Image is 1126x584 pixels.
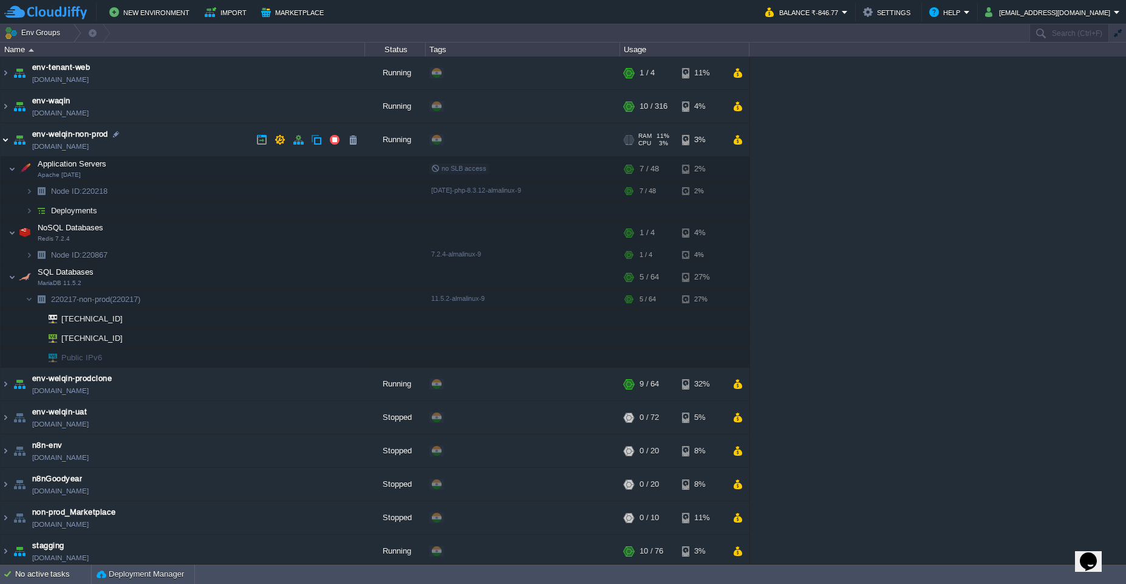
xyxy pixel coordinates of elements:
div: Running [365,57,426,89]
img: AMDAwAAAACH5BAEAAAAALAAAAAABAAEAAAICRAEAOw== [33,290,50,309]
div: Stopped [365,435,426,467]
img: AMDAwAAAACH5BAEAAAAALAAAAAABAAEAAAICRAEAOw== [29,49,34,52]
div: 10 / 316 [640,90,667,123]
div: 3% [682,535,722,568]
span: n8nGoodyear [32,473,82,485]
img: AMDAwAAAACH5BAEAAAAALAAAAAABAAEAAAICRAEAOw== [40,348,57,367]
a: Deployments [50,205,99,216]
span: MariaDB 11.5.2 [38,280,81,287]
span: RAM [638,132,652,140]
a: env-welqin-uat [32,406,87,418]
div: 1 / 4 [640,246,652,264]
div: 3% [682,123,722,156]
img: AMDAwAAAACH5BAEAAAAALAAAAAABAAEAAAICRAEAOw== [33,182,50,201]
img: AMDAwAAAACH5BAEAAAAALAAAAAABAAEAAAICRAEAOw== [1,435,10,467]
img: AMDAwAAAACH5BAEAAAAALAAAAAABAAEAAAICRAEAOw== [11,535,28,568]
img: AMDAwAAAACH5BAEAAAAALAAAAAABAAEAAAICRAEAOw== [1,401,10,434]
div: 2% [682,182,722,201]
a: env-welqin-prodclone [32,373,112,385]
a: SQL DatabasesMariaDB 11.5.2 [36,267,95,277]
div: 9 / 64 [640,368,659,400]
img: AMDAwAAAACH5BAEAAAAALAAAAAABAAEAAAICRAEAOw== [33,329,40,348]
img: AMDAwAAAACH5BAEAAAAALAAAAAABAAEAAAICRAEAOw== [11,57,28,89]
div: 0 / 20 [640,468,659,501]
a: env-welqin-non-prod [32,128,108,140]
span: Application Servers [36,159,108,169]
span: 220217-non-prod [50,294,142,304]
span: [DOMAIN_NAME] [32,385,89,397]
a: stagging [32,540,64,552]
a: [DOMAIN_NAME] [32,418,89,430]
img: AMDAwAAAACH5BAEAAAAALAAAAAABAAEAAAICRAEAOw== [11,468,28,501]
img: AMDAwAAAACH5BAEAAAAALAAAAAABAAEAAAICRAEAOw== [1,501,10,534]
div: 4% [682,221,722,245]
a: Node ID:220218 [50,186,109,196]
img: AMDAwAAAACH5BAEAAAAALAAAAAABAAEAAAICRAEAOw== [33,309,40,328]
span: [DATE]-php-8.3.12-almalinux-9 [431,187,521,194]
button: Balance ₹-846.77 [765,5,842,19]
span: Public IPv6 [60,348,104,367]
div: No active tasks [15,565,91,584]
span: env-tenant-web [32,61,90,74]
img: AMDAwAAAACH5BAEAAAAALAAAAAABAAEAAAICRAEAOw== [40,309,57,328]
img: AMDAwAAAACH5BAEAAAAALAAAAAABAAEAAAICRAEAOw== [40,329,57,348]
img: AMDAwAAAACH5BAEAAAAALAAAAAABAAEAAAICRAEAOw== [26,182,33,201]
img: AMDAwAAAACH5BAEAAAAALAAAAAABAAEAAAICRAEAOw== [11,368,28,400]
button: Help [929,5,964,19]
img: AMDAwAAAACH5BAEAAAAALAAAAAABAAEAAAICRAEAOw== [16,221,33,245]
div: 4% [682,90,722,123]
div: Running [365,123,426,156]
a: [DOMAIN_NAME] [32,140,89,153]
div: Stopped [365,501,426,534]
div: 0 / 20 [640,435,659,467]
div: 8% [682,468,722,501]
img: AMDAwAAAACH5BAEAAAAALAAAAAABAAEAAAICRAEAOw== [11,435,28,467]
img: AMDAwAAAACH5BAEAAAAALAAAAAABAAEAAAICRAEAOw== [33,246,50,264]
span: 11.5.2-almalinux-9 [431,295,485,302]
img: AMDAwAAAACH5BAEAAAAALAAAAAABAAEAAAICRAEAOw== [9,221,16,245]
div: 32% [682,368,722,400]
div: 27% [682,265,722,289]
button: [EMAIL_ADDRESS][DOMAIN_NAME] [985,5,1114,19]
div: 27% [682,290,722,309]
div: 2% [682,157,722,181]
img: AMDAwAAAACH5BAEAAAAALAAAAAABAAEAAAICRAEAOw== [1,468,10,501]
span: [TECHNICAL_ID] [60,329,125,348]
button: Import [205,5,250,19]
span: 7.2.4-almalinux-9 [431,250,481,258]
span: CPU [638,140,651,147]
span: [TECHNICAL_ID] [60,309,125,328]
span: SQL Databases [36,267,95,277]
button: Settings [863,5,914,19]
div: Stopped [365,401,426,434]
a: Node ID:220867 [50,250,109,260]
img: CloudJiffy [4,5,87,20]
img: AMDAwAAAACH5BAEAAAAALAAAAAABAAEAAAICRAEAOw== [11,401,28,434]
span: Node ID: [51,187,82,196]
img: AMDAwAAAACH5BAEAAAAALAAAAAABAAEAAAICRAEAOw== [1,368,10,400]
button: Marketplace [261,5,327,19]
div: Status [366,43,425,57]
img: AMDAwAAAACH5BAEAAAAALAAAAAABAAEAAAICRAEAOw== [16,265,33,289]
div: 11% [682,57,722,89]
a: [DOMAIN_NAME] [32,518,89,531]
a: non-prod_Marketplace [32,506,116,518]
div: Running [365,90,426,123]
a: Public IPv6 [60,353,104,362]
div: Name [1,43,364,57]
a: [DOMAIN_NAME] [32,485,89,497]
img: AMDAwAAAACH5BAEAAAAALAAAAAABAAEAAAICRAEAOw== [16,157,33,181]
span: 220867 [50,250,109,260]
span: n8n-env [32,439,63,452]
div: 5 / 64 [640,265,659,289]
a: [DOMAIN_NAME] [32,452,89,464]
span: 3% [656,140,668,147]
button: New Environment [109,5,193,19]
div: Running [365,368,426,400]
img: AMDAwAAAACH5BAEAAAAALAAAAAABAAEAAAICRAEAOw== [1,57,10,89]
div: 10 / 76 [640,535,663,568]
